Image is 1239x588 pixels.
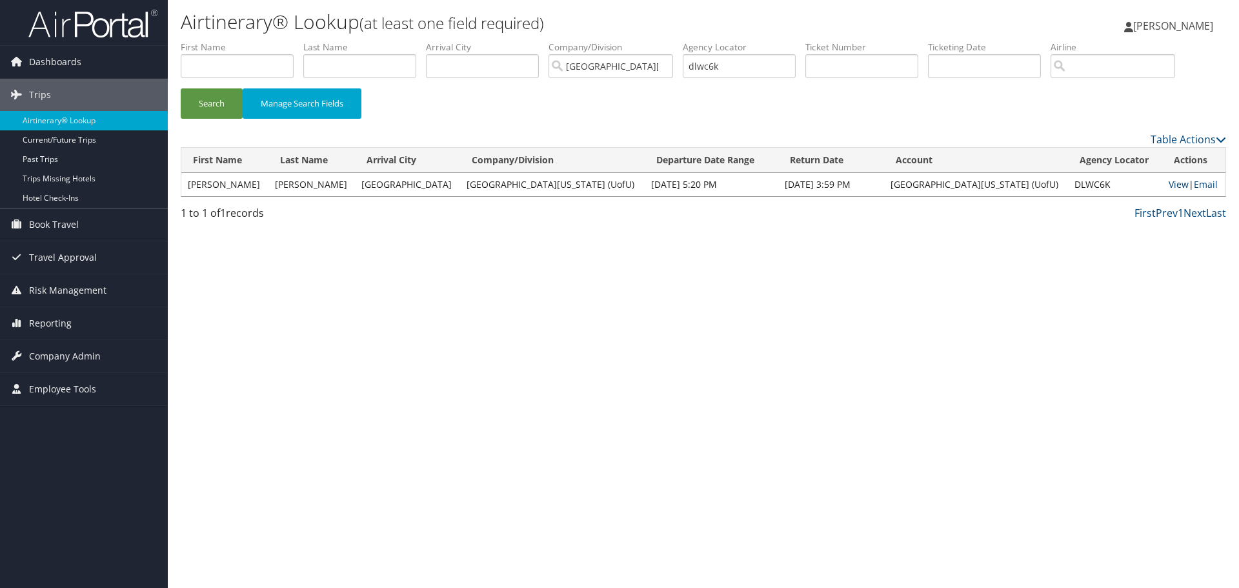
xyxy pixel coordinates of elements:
[29,241,97,274] span: Travel Approval
[29,340,101,372] span: Company Admin
[1178,206,1184,220] a: 1
[1206,206,1226,220] a: Last
[645,173,778,196] td: [DATE] 5:20 PM
[268,148,356,173] th: Last Name: activate to sort column ascending
[181,8,878,35] h1: Airtinerary® Lookup
[29,79,51,111] span: Trips
[884,173,1068,196] td: [GEOGRAPHIC_DATA][US_STATE] (UofU)
[928,41,1051,54] label: Ticketing Date
[645,148,778,173] th: Departure Date Range: activate to sort column ascending
[355,148,460,173] th: Arrival City: activate to sort column ascending
[1184,206,1206,220] a: Next
[1068,173,1162,196] td: DLWC6K
[355,173,460,196] td: [GEOGRAPHIC_DATA]
[303,41,426,54] label: Last Name
[1134,206,1156,220] a: First
[29,274,106,307] span: Risk Management
[778,148,884,173] th: Return Date: activate to sort column ascending
[1051,41,1185,54] label: Airline
[1162,173,1225,196] td: |
[884,148,1068,173] th: Account: activate to sort column ascending
[29,307,72,340] span: Reporting
[28,8,157,39] img: airportal-logo.png
[181,88,243,119] button: Search
[29,208,79,241] span: Book Travel
[1194,178,1218,190] a: Email
[181,205,428,227] div: 1 to 1 of records
[243,88,361,119] button: Manage Search Fields
[1169,178,1189,190] a: View
[778,173,884,196] td: [DATE] 3:59 PM
[220,206,226,220] span: 1
[460,148,644,173] th: Company/Division
[1151,132,1226,147] a: Table Actions
[29,373,96,405] span: Employee Tools
[1068,148,1162,173] th: Agency Locator: activate to sort column ascending
[1133,19,1213,33] span: [PERSON_NAME]
[1124,6,1226,45] a: [PERSON_NAME]
[181,41,303,54] label: First Name
[683,41,805,54] label: Agency Locator
[549,41,683,54] label: Company/Division
[460,173,644,196] td: [GEOGRAPHIC_DATA][US_STATE] (UofU)
[1156,206,1178,220] a: Prev
[805,41,928,54] label: Ticket Number
[1162,148,1225,173] th: Actions
[359,12,544,34] small: (at least one field required)
[181,173,268,196] td: [PERSON_NAME]
[268,173,356,196] td: [PERSON_NAME]
[426,41,549,54] label: Arrival City
[181,148,268,173] th: First Name: activate to sort column ascending
[29,46,81,78] span: Dashboards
